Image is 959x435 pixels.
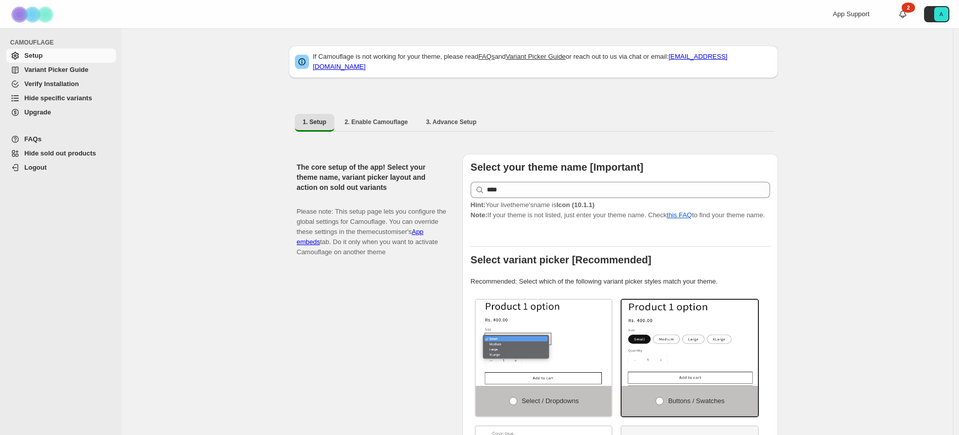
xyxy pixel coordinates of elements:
a: Hide sold out products [6,146,116,161]
img: Select / Dropdowns [476,300,612,386]
p: Please note: This setup page lets you configure the global settings for Camouflage. You can overr... [297,196,446,257]
img: Camouflage [8,1,59,28]
strong: Hint: [471,201,486,209]
p: If Camouflage is not working for your theme, please read and or reach out to us via chat or email: [313,52,772,72]
a: FAQs [6,132,116,146]
button: Avatar with initials A [924,6,949,22]
a: Setup [6,49,116,63]
span: Hide sold out products [24,149,96,157]
a: Logout [6,161,116,175]
a: Variant Picker Guide [6,63,116,77]
span: Select / Dropdowns [522,397,579,405]
span: Verify Installation [24,80,79,88]
p: If your theme is not listed, just enter your theme name. Check to find your theme name. [471,200,770,220]
span: Avatar with initials A [934,7,948,21]
span: 3. Advance Setup [426,118,477,126]
a: Variant Picker Guide [506,53,565,60]
span: 2. Enable Camouflage [344,118,408,126]
span: 1. Setup [303,118,327,126]
span: Upgrade [24,108,51,116]
span: Your live theme's name is [471,201,595,209]
span: Buttons / Swatches [668,397,724,405]
span: Variant Picker Guide [24,66,88,73]
span: CAMOUFLAGE [10,38,117,47]
b: Select your theme name [Important] [471,162,643,173]
strong: Icon (10.1.1) [556,201,594,209]
a: this FAQ [667,211,692,219]
span: Hide specific variants [24,94,92,102]
a: Verify Installation [6,77,116,91]
a: Hide specific variants [6,91,116,105]
span: FAQs [24,135,42,143]
div: 2 [902,3,915,13]
a: Upgrade [6,105,116,120]
p: Recommended: Select which of the following variant picker styles match your theme. [471,276,770,287]
span: App Support [833,10,869,18]
span: Logout [24,164,47,171]
img: Buttons / Swatches [622,300,758,386]
text: A [939,11,943,17]
b: Select variant picker [Recommended] [471,254,651,265]
span: Setup [24,52,43,59]
h2: The core setup of the app! Select your theme name, variant picker layout and action on sold out v... [297,162,446,192]
a: 2 [898,9,908,19]
strong: Note: [471,211,487,219]
a: FAQs [478,53,495,60]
